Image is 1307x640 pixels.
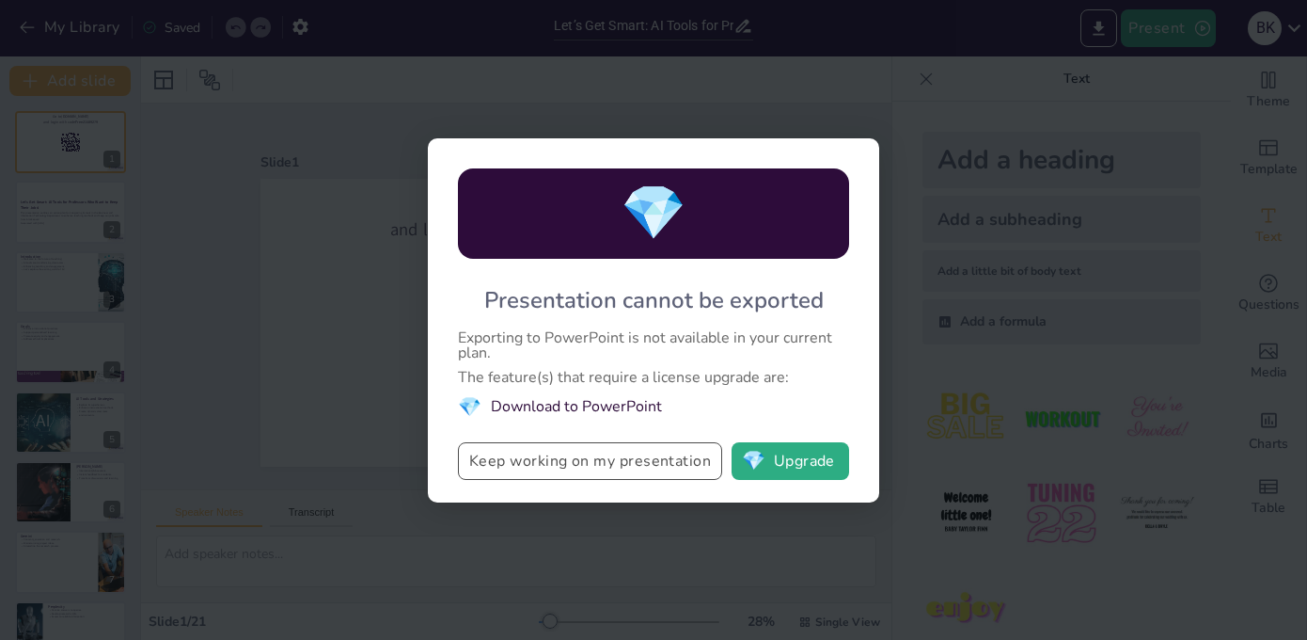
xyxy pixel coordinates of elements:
[458,330,849,360] div: Exporting to PowerPoint is not available in your current plan.
[621,177,686,249] span: diamond
[484,285,824,315] div: Presentation cannot be exported
[458,370,849,385] div: The feature(s) that require a license upgrade are:
[458,442,722,480] button: Keep working on my presentation
[458,394,849,420] li: Download to PowerPoint
[458,394,481,420] span: diamond
[742,452,765,471] span: diamond
[732,442,849,480] button: diamondUpgrade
